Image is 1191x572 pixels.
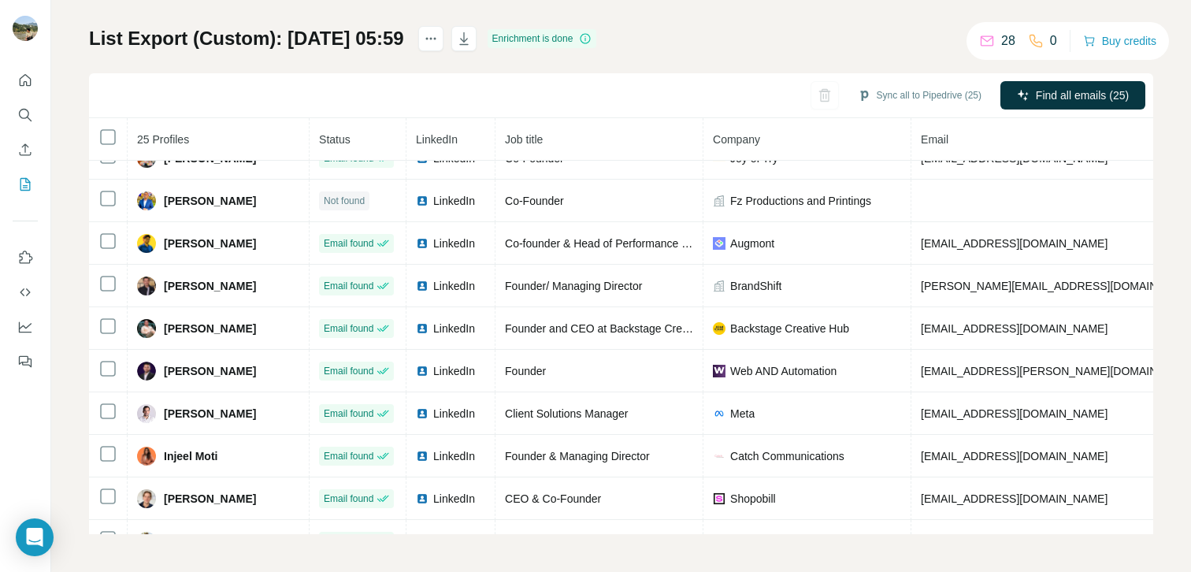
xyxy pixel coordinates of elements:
[137,362,156,381] img: Avatar
[164,533,256,549] span: [PERSON_NAME]
[164,193,256,209] span: [PERSON_NAME]
[921,322,1108,335] span: [EMAIL_ADDRESS][DOMAIN_NAME]
[433,321,475,336] span: LinkedIn
[416,450,429,462] img: LinkedIn logo
[713,407,725,420] img: company-logo
[730,406,755,422] span: Meta
[921,133,948,146] span: Email
[416,195,429,207] img: LinkedIn logo
[730,236,774,251] span: Augmont
[730,363,837,379] span: Web AND Automation
[713,450,725,462] img: company-logo
[921,450,1108,462] span: [EMAIL_ADDRESS][DOMAIN_NAME]
[324,321,373,336] span: Email found
[13,347,38,376] button: Feedback
[730,321,849,336] span: Backstage Creative Hub
[730,193,871,209] span: Fz Productions and Printings
[433,533,475,549] span: LinkedIn
[847,84,992,107] button: Sync all to Pipedrive (25)
[416,133,458,146] span: LinkedIn
[713,237,725,250] img: company-logo
[505,237,730,250] span: Co-founder & Head of Performance Marketing
[164,363,256,379] span: [PERSON_NAME]
[324,449,373,463] span: Email found
[505,133,543,146] span: Job title
[505,365,546,377] span: Founder
[416,492,429,505] img: LinkedIn logo
[137,277,156,295] img: Avatar
[164,448,217,464] span: Injeel Moti
[13,278,38,306] button: Use Surfe API
[505,280,642,292] span: Founder/ Managing Director
[324,492,373,506] span: Email found
[1001,32,1015,50] p: 28
[13,101,38,129] button: Search
[505,450,650,462] span: Founder & Managing Director
[137,234,156,253] img: Avatar
[1000,81,1145,110] button: Find all emails (25)
[137,447,156,466] img: Avatar
[137,404,156,423] img: Avatar
[730,278,781,294] span: BrandShift
[324,236,373,251] span: Email found
[324,279,373,293] span: Email found
[416,237,429,250] img: LinkedIn logo
[137,133,189,146] span: 25 Profiles
[713,365,725,377] img: company-logo
[1083,30,1156,52] button: Buy credits
[713,322,725,335] img: company-logo
[921,152,1108,165] span: [EMAIL_ADDRESS][DOMAIN_NAME]
[921,237,1108,250] span: [EMAIL_ADDRESS][DOMAIN_NAME]
[137,532,156,551] img: Avatar
[137,319,156,338] img: Avatar
[137,191,156,210] img: Avatar
[137,489,156,508] img: Avatar
[319,133,351,146] span: Status
[89,26,404,51] h1: List Export (Custom): [DATE] 05:59
[921,492,1108,505] span: [EMAIL_ADDRESS][DOMAIN_NAME]
[433,363,475,379] span: LinkedIn
[921,407,1108,420] span: [EMAIL_ADDRESS][DOMAIN_NAME]
[164,236,256,251] span: [PERSON_NAME]
[488,29,597,48] div: Enrichment is done
[730,533,812,549] span: The Vision Index
[324,364,373,378] span: Email found
[164,491,256,507] span: [PERSON_NAME]
[433,236,475,251] span: LinkedIn
[505,152,564,165] span: Co-Founder
[16,518,54,556] div: Open Intercom Messenger
[433,406,475,422] span: LinkedIn
[13,136,38,164] button: Enrich CSV
[418,26,443,51] button: actions
[433,193,475,209] span: LinkedIn
[13,243,38,272] button: Use Surfe on LinkedIn
[416,322,429,335] img: LinkedIn logo
[416,280,429,292] img: LinkedIn logo
[730,448,844,464] span: Catch Communications
[416,365,429,377] img: LinkedIn logo
[505,195,564,207] span: Co-Founder
[13,313,38,341] button: Dashboard
[324,534,373,548] span: Email found
[1036,87,1129,103] span: Find all emails (25)
[505,407,628,420] span: Client Solutions Manager
[416,407,429,420] img: LinkedIn logo
[13,66,38,95] button: Quick start
[713,133,760,146] span: Company
[433,278,475,294] span: LinkedIn
[164,321,256,336] span: [PERSON_NAME]
[13,16,38,41] img: Avatar
[324,407,373,421] span: Email found
[505,492,601,505] span: CEO & Co-Founder
[433,491,475,507] span: LinkedIn
[433,448,475,464] span: LinkedIn
[164,278,256,294] span: [PERSON_NAME]
[713,492,725,505] img: company-logo
[164,406,256,422] span: [PERSON_NAME]
[324,194,365,208] span: Not found
[730,491,776,507] span: Shopobill
[1050,32,1057,50] p: 0
[13,170,38,199] button: My lists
